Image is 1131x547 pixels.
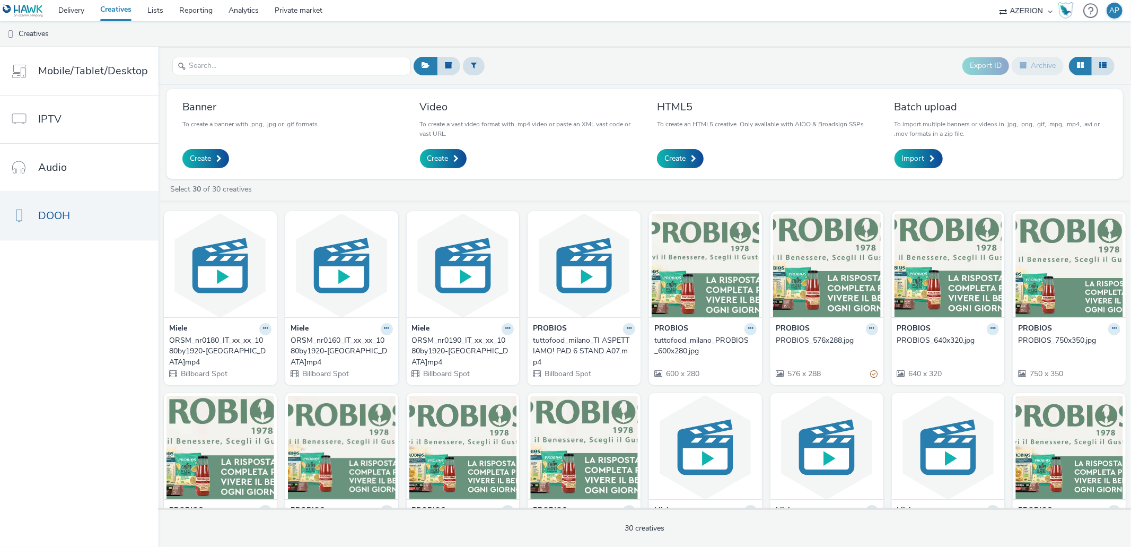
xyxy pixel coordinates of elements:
[895,100,1108,114] h3: Batch upload
[169,184,256,194] a: Select of 30 creatives
[657,100,864,114] h3: HTML5
[776,335,874,346] div: PROBIOS_576x288.jpg
[180,369,227,379] span: Billboard Spot
[288,396,396,499] img: PROBIOS_864x432.jpg visual
[420,100,633,114] h3: Video
[776,505,794,517] strong: Miele
[1058,2,1078,19] a: Hawk Academy
[192,184,201,194] strong: 30
[409,214,517,317] img: ORSM_nr0190_IT_xx_xx_1080by1920-roma.mp4 visual
[166,214,274,317] img: ORSM_nr0180_IT_xx_xx_1080by1920-milano.mp4 visual
[190,153,211,164] span: Create
[1110,3,1120,19] div: AP
[1018,505,1052,517] strong: PROBIOS
[38,63,148,79] span: Mobile/Tablet/Desktop
[166,396,274,499] img: PROBIOS_600x280.jpg visual
[665,369,699,379] span: 600 x 280
[172,57,411,75] input: Search...
[169,323,187,335] strong: Miele
[895,214,1002,317] img: PROBIOS_640x320.jpg visual
[657,119,864,129] p: To create an HTML5 creative. Only available with AIOO & Broadsign SSPs
[871,369,878,380] div: Partially valid
[773,214,881,317] img: PROBIOS_576x288.jpg visual
[38,160,67,175] span: Audio
[3,4,43,18] img: undefined Logo
[412,335,510,368] div: ORSM_nr0190_IT_xx_xx_1080by1920-[GEOGRAPHIC_DATA]mp4
[902,153,925,164] span: Import
[412,323,430,335] strong: Miele
[543,369,591,379] span: Billboard Spot
[654,505,672,517] strong: Miele
[533,505,567,517] strong: PROBIOS
[654,323,688,335] strong: PROBIOS
[652,396,759,499] img: ORSM_nr0190_IT_xx_xx_1080by1920-roma.mp4 visual
[427,153,449,164] span: Create
[895,396,1002,499] img: ORSM_nr0180_IT_xx_xx_1080by1920-milano.mp4 visual
[169,335,271,368] a: ORSM_nr0180_IT_xx_xx_1080by1920-[GEOGRAPHIC_DATA]mp4
[654,335,757,357] a: tuttofood_milano_PROBIOS_600x280.jpg
[291,323,309,335] strong: Miele
[169,335,267,368] div: ORSM_nr0180_IT_xx_xx_1080by1920-[GEOGRAPHIC_DATA]mp4
[895,149,943,168] a: Import
[652,214,759,317] img: tuttofood_milano_PROBIOS_600x280.jpg visual
[773,396,881,499] img: ORSM_nr0160_IT_xx_xx_1080by1920-torino.mp4 visual
[1015,214,1123,317] img: PROBIOS_750x350.jpg visual
[897,505,915,517] strong: Miele
[182,100,319,114] h3: Banner
[625,523,665,533] span: 30 creatives
[412,505,446,517] strong: PROBIOS
[169,505,203,517] strong: PROBIOS
[182,119,319,129] p: To create a banner with .png, .jpg or .gif formats.
[908,369,942,379] span: 640 x 320
[1018,335,1116,346] div: PROBIOS_750x350.jpg
[409,396,517,499] img: PROBIOS_720x384.jpg visual
[533,335,631,368] div: tuttofood_milano_TI ASPETTIAMO! PAD 6 STAND A07.mp4
[1029,369,1063,379] span: 750 x 350
[423,369,470,379] span: Billboard Spot
[412,335,514,368] a: ORSM_nr0190_IT_xx_xx_1080by1920-[GEOGRAPHIC_DATA]mp4
[420,119,633,138] p: To create a vast video format with .mp4 video or paste an XML vast code or vast URL.
[1018,335,1120,346] a: PROBIOS_750x350.jpg
[786,369,821,379] span: 576 x 288
[776,323,810,335] strong: PROBIOS
[533,335,635,368] a: tuttofood_milano_TI ASPETTIAMO! PAD 6 STAND A07.mp4
[38,208,70,223] span: DOOH
[897,323,931,335] strong: PROBIOS
[654,335,752,357] div: tuttofood_milano_PROBIOS_600x280.jpg
[1058,2,1074,19] img: Hawk Academy
[530,396,638,499] img: PROBIOS_560x288.jpg visual
[897,335,995,346] div: PROBIOS_640x320.jpg
[291,505,325,517] strong: PROBIOS
[5,29,16,40] img: dooh
[776,335,878,346] a: PROBIOS_576x288.jpg
[291,335,389,368] div: ORSM_nr0160_IT_xx_xx_1080by1920-[GEOGRAPHIC_DATA]mp4
[664,153,686,164] span: Create
[657,149,704,168] a: Create
[291,335,393,368] a: ORSM_nr0160_IT_xx_xx_1080by1920-[GEOGRAPHIC_DATA]mp4
[288,214,396,317] img: ORSM_nr0160_IT_xx_xx_1080by1920-torino.mp4 visual
[38,111,62,127] span: IPTV
[301,369,349,379] span: Billboard Spot
[182,149,229,168] a: Create
[962,57,1009,74] button: Export ID
[1069,57,1092,75] button: Grid
[1018,323,1052,335] strong: PROBIOS
[530,214,638,317] img: tuttofood_milano_TI ASPETTIAMO! PAD 6 STAND A07.mp4 visual
[533,323,567,335] strong: PROBIOS
[1015,396,1123,499] img: PROBIOS_720x384.jpg visual
[420,149,467,168] a: Create
[1091,57,1115,75] button: Table
[897,335,1000,346] a: PROBIOS_640x320.jpg
[1012,57,1064,75] button: Archive
[895,119,1108,138] p: To import multiple banners or videos in .jpg, .png, .gif, .mpg, .mp4, .avi or .mov formats in a z...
